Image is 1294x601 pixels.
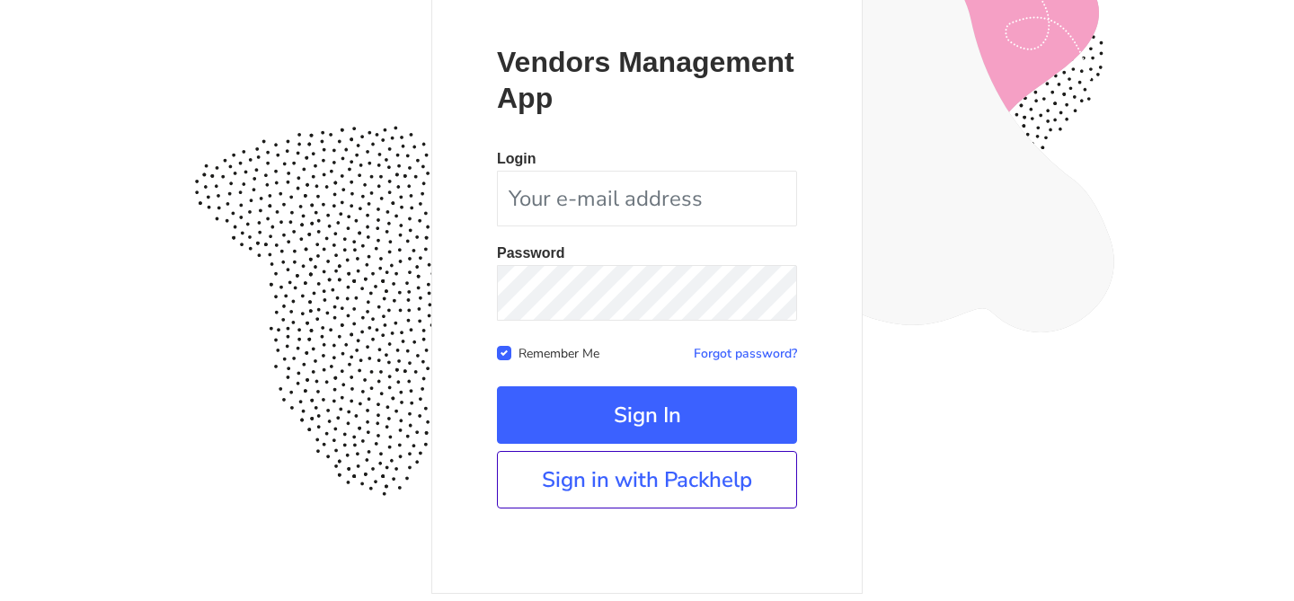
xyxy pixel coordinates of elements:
[497,386,797,444] button: Sign In
[497,44,797,116] p: Vendors Management App
[497,451,797,508] a: Sign in with Packhelp
[497,171,797,226] input: Your e-mail address
[497,246,797,261] p: Password
[518,342,599,362] label: Remember Me
[694,345,797,362] a: Forgot password?
[497,152,797,166] p: Login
